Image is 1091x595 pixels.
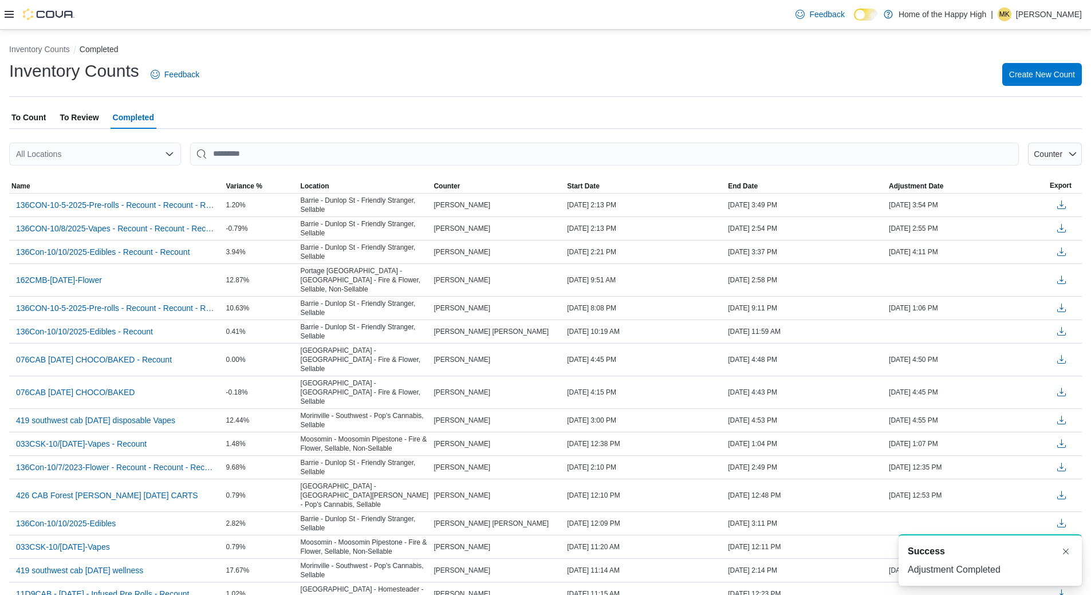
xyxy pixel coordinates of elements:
div: [DATE] 2:13 PM [565,222,726,235]
div: 9.68% [224,460,298,474]
span: To Count [11,106,46,129]
p: Home of the Happy High [899,7,986,21]
span: Variance % [226,182,262,191]
div: [DATE] 3:00 PM [565,413,726,427]
div: 1.48% [224,437,298,451]
button: 136Con-10/10/2025-Edibles - Recount [11,323,157,340]
span: 419 southwest cab [DATE] disposable Vapes [16,415,175,426]
div: [DATE] 12:48 PM [726,488,887,502]
div: [DATE] 9:11 PM [726,301,887,315]
div: [DATE] 10:19 AM [565,325,726,338]
span: 136CON-10-5-2025-Pre-rolls - Recount - Recount - Recount - Recount [16,302,217,314]
button: 033CSK-10/[DATE]-Vapes [11,538,115,555]
div: [DATE] 2:21 PM [565,245,726,259]
span: [PERSON_NAME] [434,566,490,575]
div: [DATE] 3:49 PM [726,198,887,212]
button: Start Date [565,179,726,193]
span: [PERSON_NAME] [434,416,490,425]
button: Location [298,179,432,193]
span: MK [999,7,1010,21]
div: [DATE] 2:49 PM [726,460,887,474]
div: [DATE] 12:38 PM [565,437,726,451]
button: End Date [726,179,887,193]
div: 12.87% [224,273,298,287]
button: 419 southwest cab [DATE] disposable Vapes [11,412,180,429]
div: Barrie - Dunlop St - Friendly Stranger, Sellable [298,194,432,216]
button: Adjustment Date [887,179,1047,193]
div: 1.20% [224,198,298,212]
span: [PERSON_NAME] [434,304,490,313]
input: Dark Mode [854,9,878,21]
div: Barrie - Dunlop St - Friendly Stranger, Sellable [298,241,432,263]
span: Counter [1034,149,1062,159]
span: [PERSON_NAME] [434,247,490,257]
span: Start Date [567,182,600,191]
span: 136Con-10/7/2023-Flower - Recount - Recount - Recount - Recount - Recount [16,462,217,473]
span: [PERSON_NAME] [434,355,490,364]
span: Success [908,545,945,558]
span: 136CON-10/8/2025-Vapes - Recount - Recount - Recount - Recount - Recount [16,223,217,234]
span: 136Con-10/10/2025-Edibles - Recount - Recount [16,246,190,258]
span: Export [1050,181,1072,190]
div: [DATE] 12:09 PM [565,517,726,530]
div: 17.67% [224,564,298,577]
span: Adjustment Date [889,182,943,191]
div: [DATE] 4:55 PM [887,413,1047,427]
button: Open list of options [165,149,174,159]
div: [DATE] 11:14 AM [565,564,726,577]
div: [DATE] 3:37 PM [726,245,887,259]
span: Feedback [164,69,199,80]
nav: An example of EuiBreadcrumbs [9,44,1082,57]
div: [DATE] 4:45 PM [565,353,726,367]
span: [PERSON_NAME] [434,275,490,285]
div: [DATE] 12:53 PM [887,488,1047,502]
div: Portage [GEOGRAPHIC_DATA] - [GEOGRAPHIC_DATA] - Fire & Flower, Sellable, Non-Sellable [298,264,432,296]
div: [DATE] 2:58 PM [726,273,887,287]
div: Michael Kirkman [998,7,1011,21]
span: Create New Count [1009,69,1075,80]
button: 419 southwest cab [DATE] wellness [11,562,148,579]
div: -0.79% [224,222,298,235]
span: [PERSON_NAME] [434,200,490,210]
div: [GEOGRAPHIC_DATA] - [GEOGRAPHIC_DATA][PERSON_NAME] - Pop's Cannabis, Sellable [298,479,432,511]
span: 419 southwest cab [DATE] wellness [16,565,143,576]
div: 0.00% [224,353,298,367]
span: 426 CAB Forest [PERSON_NAME] [DATE] CARTS [16,490,198,501]
div: [GEOGRAPHIC_DATA] - [GEOGRAPHIC_DATA] - Fire & Flower, Sellable [298,344,432,376]
button: 162CMB-[DATE]-Flower [11,271,107,289]
p: | [991,7,993,21]
div: [DATE] 1:07 PM [887,437,1047,451]
div: [DATE] 3:11 PM [726,517,887,530]
span: 076CAB [DATE] CHOCO/BAKED - Recount [16,354,172,365]
span: Location [301,182,329,191]
button: 076CAB [DATE] CHOCO/BAKED [11,384,139,401]
a: Feedback [791,3,849,26]
div: -0.18% [224,385,298,399]
span: Completed [113,106,154,129]
button: 136Con-10/10/2025-Edibles - Recount - Recount [11,243,195,261]
span: 136Con-10/10/2025-Edibles - Recount [16,326,153,337]
button: 426 CAB Forest [PERSON_NAME] [DATE] CARTS [11,487,203,504]
span: [PERSON_NAME] [434,439,490,448]
span: 033CSK-10/[DATE]-Vapes [16,541,110,553]
button: 136CON-10/8/2025-Vapes - Recount - Recount - Recount - Recount - Recount [11,220,222,237]
div: [DATE] 2:10 PM [565,460,726,474]
div: [DATE] 4:11 PM [887,245,1047,259]
div: 10.63% [224,301,298,315]
div: [DATE] 4:45 PM [887,385,1047,399]
span: [PERSON_NAME] [PERSON_NAME] [434,519,549,528]
button: 136CON-10-5-2025-Pre-rolls - Recount - Recount - Recount - Recount [11,300,222,317]
span: [PERSON_NAME] [434,224,490,233]
h1: Inventory Counts [9,60,139,82]
span: To Review [60,106,99,129]
div: [DATE] 1:04 PM [726,437,887,451]
div: [DATE] 9:51 AM [565,273,726,287]
button: 136Con-10/7/2023-Flower - Recount - Recount - Recount - Recount - Recount [11,459,222,476]
button: Create New Count [1002,63,1082,86]
div: [GEOGRAPHIC_DATA] - [GEOGRAPHIC_DATA] - Fire & Flower, Sellable [298,376,432,408]
img: Cova [23,9,74,20]
button: Inventory Counts [9,45,70,54]
button: 136Con-10/10/2025-Edibles [11,515,120,532]
div: [DATE] 4:48 PM [726,353,887,367]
